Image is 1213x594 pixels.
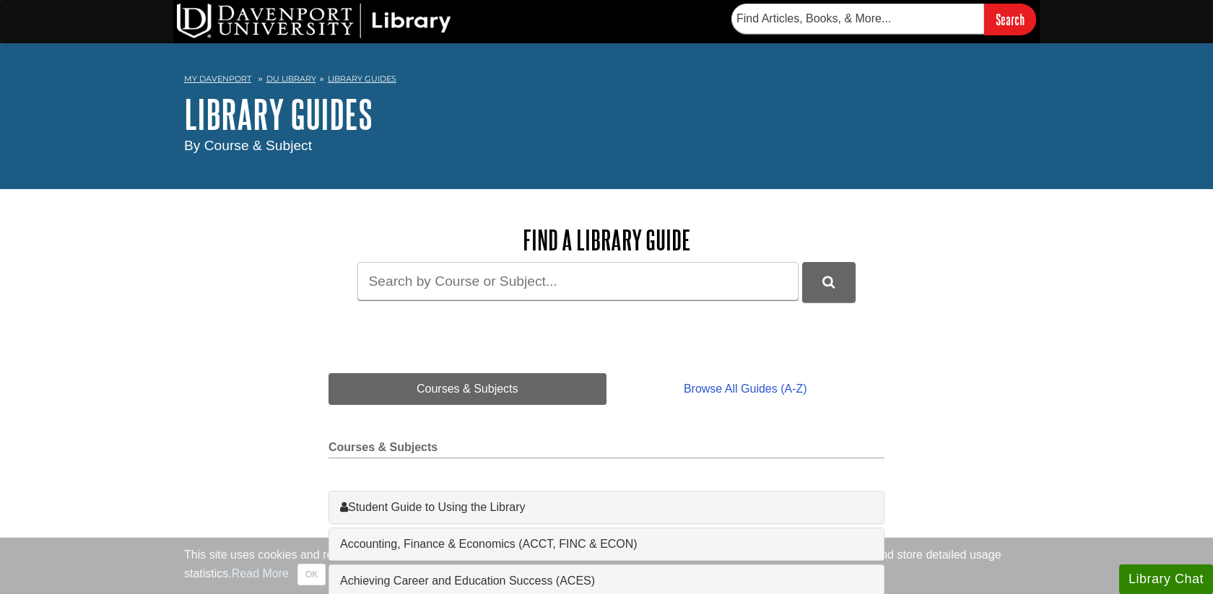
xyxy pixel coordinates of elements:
h2: Courses & Subjects [329,441,884,458]
div: This site uses cookies and records your IP address for usage statistics. Additionally, we use Goo... [184,546,1029,585]
a: My Davenport [184,73,251,85]
i: Search Library Guides [822,276,835,289]
a: Read More [232,567,289,580]
input: Search by Course or Subject... [357,262,799,300]
nav: breadcrumb [184,69,1029,92]
h1: Library Guides [184,92,1029,136]
input: Search [984,4,1036,35]
button: Library Chat [1119,564,1213,594]
a: Courses & Subjects [329,373,606,405]
a: Browse All Guides (A-Z) [606,373,884,405]
a: Student Guide to Using the Library [340,499,873,516]
button: Close [297,564,326,585]
div: By Course & Subject [184,136,1029,157]
a: Achieving Career and Education Success (ACES) [340,572,873,590]
a: Library Guides [328,74,396,84]
form: Searches DU Library's articles, books, and more [731,4,1036,35]
a: Accounting, Finance & Economics (ACCT, FINC & ECON) [340,536,873,553]
img: DU Library [177,4,451,38]
a: DU Library [266,74,316,84]
input: Find Articles, Books, & More... [731,4,984,34]
h2: Find a Library Guide [329,225,884,255]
